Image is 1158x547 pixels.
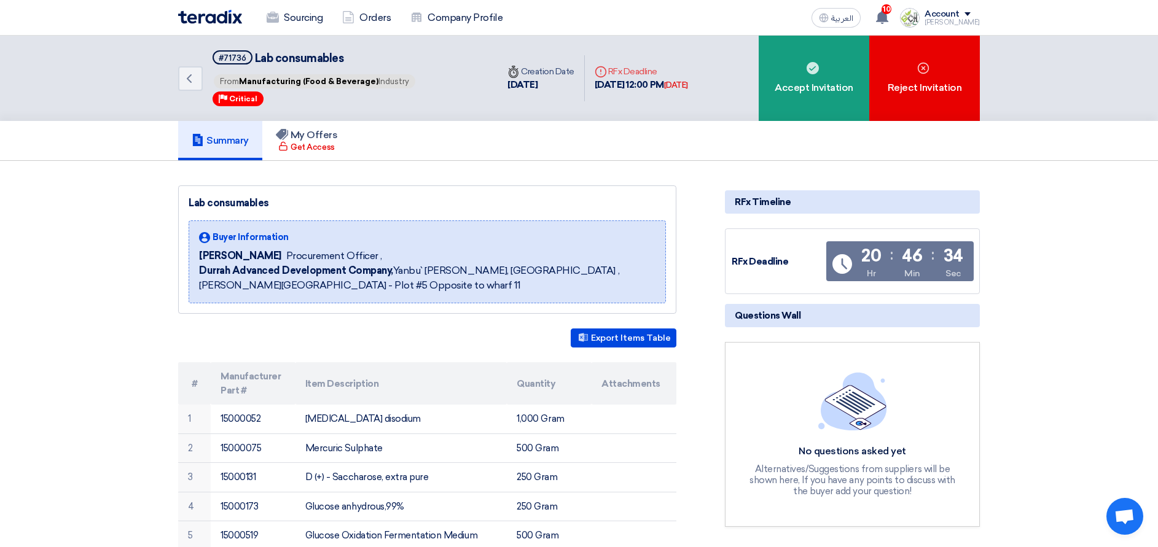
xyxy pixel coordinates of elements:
span: Yanbu` [PERSON_NAME], [GEOGRAPHIC_DATA] ,[PERSON_NAME][GEOGRAPHIC_DATA] - Plot #5 Opposite to wha... [199,263,655,293]
td: 3 [178,463,211,492]
div: Hr [867,267,875,280]
td: 15000131 [211,463,295,492]
span: [PERSON_NAME] [199,249,281,263]
div: [DATE] [664,79,688,91]
div: Accept Invitation [759,36,869,121]
th: Quantity [507,362,592,405]
div: Alternatives/Suggestions from suppliers will be shown here, If you have any points to discuss wit... [748,464,957,497]
td: [MEDICAL_DATA] disodium [295,405,507,433]
th: # [178,362,211,405]
td: 15000075 [211,433,295,463]
a: Orders [332,4,401,31]
div: RFx Deadline [595,65,688,78]
span: 10 [882,4,891,14]
div: Reject Invitation [869,36,980,121]
img: Teradix logo [178,10,242,24]
div: #71736 [219,54,246,62]
b: Durrah Advanced Development Company, [199,265,393,276]
div: [DATE] 12:00 PM [595,78,688,92]
div: 34 [944,247,963,265]
td: 250 Gram [507,463,592,492]
a: Company Profile [401,4,512,31]
div: : [931,244,934,266]
th: Item Description [295,362,507,405]
span: Lab consumables [255,52,344,65]
span: Procurement Officer , [286,249,382,263]
a: My Offers Get Access [262,121,351,160]
td: 4 [178,492,211,521]
h5: Summary [192,134,249,147]
div: Sec [945,267,961,280]
img: empty_state_list.svg [818,372,887,430]
span: Critical [229,95,257,103]
div: RFx Deadline [732,255,824,269]
div: Open chat [1106,498,1143,535]
a: Sourcing [257,4,332,31]
span: Manufacturing (Food & Beverage) [239,77,378,86]
div: 20 [861,247,881,265]
td: 250 Gram [507,492,592,521]
td: 1 [178,405,211,433]
div: : [890,244,893,266]
button: Export Items Table [571,328,676,347]
a: Summary [178,121,262,160]
div: Account [925,9,960,20]
div: Creation Date [507,65,574,78]
th: Attachments [592,362,676,405]
h5: Lab consumables [213,50,417,66]
div: 46 [902,247,922,265]
div: [PERSON_NAME] [925,19,980,26]
td: Glucose anhydrous,99% [295,492,507,521]
div: [DATE] [507,78,574,92]
div: Lab consumables [189,196,666,211]
th: Manufacturer Part # [211,362,295,405]
div: RFx Timeline [725,190,980,214]
img: GCCCo_LOGO_1741521631774.png [900,8,920,28]
span: Questions Wall [735,309,800,322]
div: Min [904,267,920,280]
h5: My Offers [276,129,338,141]
td: D (+) - Saccharose, extra pure [295,463,507,492]
div: Get Access [278,141,334,153]
div: No questions asked yet [748,445,957,458]
span: العربية [831,14,853,23]
td: 500 Gram [507,433,592,463]
td: 15000052 [211,405,295,433]
td: 15000173 [211,492,295,521]
td: Mercuric Sulphate [295,433,507,463]
td: 2 [178,433,211,463]
td: 1,000 Gram [507,405,592,433]
button: العربية [812,8,861,28]
span: Buyer Information [213,231,289,244]
span: From Industry [214,74,415,88]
